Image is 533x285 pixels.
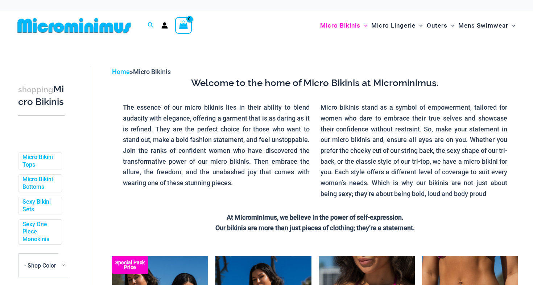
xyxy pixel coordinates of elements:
span: shopping [18,85,53,94]
span: Micro Lingerie [371,16,416,35]
a: Mens SwimwearMenu ToggleMenu Toggle [456,15,517,37]
a: Micro BikinisMenu ToggleMenu Toggle [318,15,369,37]
a: Account icon link [161,22,168,29]
span: Menu Toggle [447,16,455,35]
a: Search icon link [148,21,154,30]
span: - Shop Color [18,253,69,277]
strong: Our bikinis are more than just pieces of clothing; they’re a statement. [215,224,415,232]
span: Mens Swimwear [458,16,508,35]
a: Micro Bikini Bottoms [22,176,56,191]
h3: Welcome to the home of Micro Bikinis at Microminimus. [117,77,513,89]
a: Micro LingerieMenu ToggleMenu Toggle [369,15,425,37]
b: Special Pack Price [112,260,148,270]
span: - Shop Color [24,262,56,269]
h3: Micro Bikinis [18,83,65,108]
a: Micro Bikini Tops [22,154,56,169]
span: Menu Toggle [508,16,516,35]
span: Menu Toggle [360,16,368,35]
img: MM SHOP LOGO FLAT [15,17,134,34]
p: Micro bikinis stand as a symbol of empowerment, tailored for women who dare to embrace their true... [321,102,507,199]
nav: Site Navigation [317,13,518,38]
p: The essence of our micro bikinis lies in their ability to blend audacity with elegance, offering ... [123,102,310,188]
a: Sexy Bikini Sets [22,198,56,213]
span: - Shop Color [18,254,69,277]
a: Sexy One Piece Monokinis [22,221,56,243]
strong: At Microminimus, we believe in the power of self-expression. [227,213,404,221]
span: Menu Toggle [416,16,423,35]
span: Micro Bikinis [320,16,360,35]
span: » [112,68,171,76]
a: OutersMenu ToggleMenu Toggle [425,15,456,37]
span: Outers [427,16,447,35]
a: View Shopping Cart, empty [175,17,192,34]
span: Micro Bikinis [133,68,171,76]
a: Home [112,68,130,76]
